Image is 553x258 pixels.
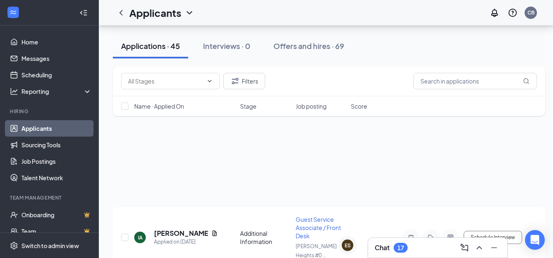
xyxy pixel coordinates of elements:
[21,170,92,186] a: Talent Network
[21,223,92,239] a: TeamCrown
[446,234,455,241] svg: ActiveChat
[508,8,518,18] svg: QuestionInfo
[464,231,522,244] button: Schedule Interview
[21,242,79,250] div: Switch to admin view
[460,243,469,253] svg: ComposeMessage
[138,234,142,241] div: IA
[21,50,92,67] a: Messages
[230,76,240,86] svg: Filter
[206,78,213,84] svg: ChevronDown
[426,234,436,241] svg: Tag
[203,41,250,51] div: Interviews · 0
[489,243,499,253] svg: Minimize
[523,78,530,84] svg: MagnifyingGlass
[296,216,341,239] span: Guest Service Associate / Front Desk
[490,8,499,18] svg: Notifications
[21,34,92,50] a: Home
[134,102,184,110] span: Name · Applied On
[273,41,344,51] div: Offers and hires · 69
[154,238,218,246] div: Applied on [DATE]
[10,242,18,250] svg: Settings
[488,241,501,254] button: Minimize
[458,241,471,254] button: ComposeMessage
[527,9,534,16] div: CB
[128,77,203,86] input: All Stages
[154,229,208,238] h5: [PERSON_NAME]
[10,194,90,201] div: Team Management
[10,87,18,95] svg: Analysis
[223,73,265,89] button: Filter Filters
[184,8,194,18] svg: ChevronDown
[79,9,88,17] svg: Collapse
[351,102,367,110] span: Score
[345,242,351,249] div: ES
[129,6,181,20] h1: Applicants
[116,8,126,18] svg: ChevronLeft
[397,244,404,251] div: 17
[21,207,92,223] a: OnboardingCrown
[406,234,416,241] svg: Note
[474,243,484,253] svg: ChevronUp
[296,102,327,110] span: Job posting
[21,87,92,95] div: Reporting
[121,41,180,51] div: Applications · 45
[240,102,257,110] span: Stage
[240,229,291,246] div: Additional Information
[375,243,390,252] h3: Chat
[10,108,90,115] div: Hiring
[21,137,92,153] a: Sourcing Tools
[473,241,486,254] button: ChevronUp
[525,230,545,250] div: Open Intercom Messenger
[21,67,92,83] a: Scheduling
[9,8,17,16] svg: WorkstreamLogo
[21,153,92,170] a: Job Postings
[413,73,537,89] input: Search in applications
[21,120,92,137] a: Applicants
[211,230,218,237] svg: Document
